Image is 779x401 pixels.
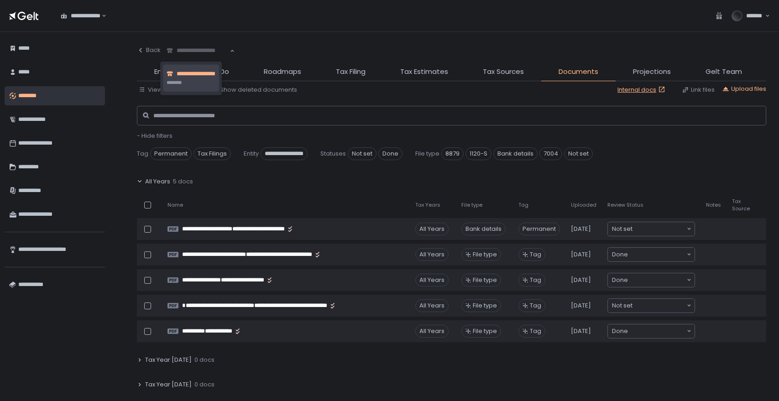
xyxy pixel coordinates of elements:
span: [DATE] [571,250,591,259]
div: All Years [415,299,449,312]
span: Gelt Team [706,67,742,77]
div: Search for option [608,248,695,261]
input: Search for option [633,224,686,234]
input: Search for option [628,250,686,259]
span: Uploaded [571,202,596,208]
span: Review Status [607,202,643,208]
span: 7004 [539,147,562,160]
span: All Years [145,177,170,186]
span: Tax Sources [483,67,524,77]
div: Search for option [608,324,695,338]
span: - Hide filters [137,131,173,140]
span: Bank details [493,147,538,160]
input: Search for option [100,11,101,21]
span: Tax Year [DATE] [145,356,192,364]
input: Search for option [628,327,686,336]
div: All Years [415,248,449,261]
div: All Years [415,223,449,235]
span: Not set [612,301,633,310]
span: Permanent [518,223,560,235]
span: Projections [633,67,671,77]
span: Not set [348,147,376,160]
span: Tag [518,202,528,208]
span: Tag [530,302,541,310]
span: Tag [530,250,541,259]
span: [DATE] [571,225,591,233]
span: 5 docs [173,177,193,186]
a: Internal docs [617,86,667,94]
button: Link files [682,86,715,94]
span: Tax Filings [193,147,231,160]
span: Done [612,250,628,259]
span: [DATE] [571,302,591,310]
span: Tax Source [732,198,750,212]
span: Entity [154,67,173,77]
span: File type [473,327,497,335]
span: Tag [137,150,148,158]
div: Search for option [608,222,695,236]
button: Upload files [722,85,766,93]
span: Tax Estimates [400,67,448,77]
input: Search for option [628,276,686,285]
span: 1120-S [465,147,491,160]
span: Permanent [150,147,192,160]
span: Entity [244,150,259,158]
span: Not set [612,224,633,234]
span: Done [612,327,628,336]
span: File type [461,202,482,208]
span: Tax Filing [336,67,366,77]
span: Done [612,276,628,285]
div: Search for option [608,299,695,312]
div: Bank details [461,223,506,235]
span: [DATE] [571,276,591,284]
span: Name [167,202,183,208]
span: Documents [559,67,598,77]
button: View by: Tax years [139,86,202,94]
span: File type [415,150,439,158]
span: Tag [530,327,541,335]
span: Not set [564,147,593,160]
div: Search for option [161,41,235,60]
span: Statuses [320,150,346,158]
button: Back [137,41,161,59]
span: 8879 [441,147,464,160]
span: 0 docs [194,380,214,389]
div: Search for option [55,6,106,26]
span: File type [473,302,497,310]
span: Tax Years [415,202,440,208]
span: Done [378,147,403,160]
span: Notes [706,202,721,208]
span: File type [473,250,497,259]
span: Tag [530,276,541,284]
div: All Years [415,325,449,338]
div: All Years [415,274,449,286]
span: File type [473,276,497,284]
div: Search for option [608,273,695,287]
span: Roadmaps [264,67,301,77]
span: 0 docs [194,356,214,364]
button: - Hide filters [137,132,173,140]
div: Back [137,46,161,54]
span: Tax Year [DATE] [145,380,192,389]
span: [DATE] [571,327,591,335]
input: Search for option [633,301,686,310]
input: Search for option [167,46,229,55]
